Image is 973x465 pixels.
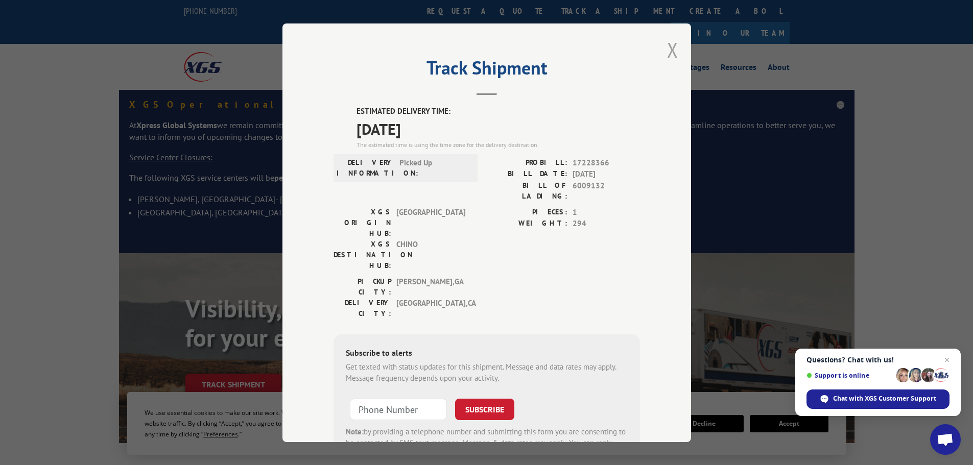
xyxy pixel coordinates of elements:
[334,238,391,271] label: XGS DESTINATION HUB:
[573,218,640,230] span: 294
[806,356,950,364] span: Questions? Chat with us!
[346,361,628,384] div: Get texted with status updates for this shipment. Message and data rates may apply. Message frequ...
[573,168,640,180] span: [DATE]
[346,346,628,361] div: Subscribe to alerts
[487,206,567,218] label: PIECES:
[455,398,514,420] button: SUBSCRIBE
[396,206,465,238] span: [GEOGRAPHIC_DATA]
[487,218,567,230] label: WEIGHT:
[399,157,468,178] span: Picked Up
[833,394,936,403] span: Chat with XGS Customer Support
[930,424,961,455] a: Open chat
[357,117,640,140] span: [DATE]
[334,206,391,238] label: XGS ORIGIN HUB:
[357,106,640,117] label: ESTIMATED DELIVERY TIME:
[396,276,465,297] span: [PERSON_NAME] , GA
[346,426,628,460] div: by providing a telephone number and submitting this form you are consenting to be contacted by SM...
[396,297,465,319] span: [GEOGRAPHIC_DATA] , CA
[396,238,465,271] span: CHINO
[487,168,567,180] label: BILL DATE:
[573,206,640,218] span: 1
[806,372,892,379] span: Support is online
[337,157,394,178] label: DELIVERY INFORMATION:
[334,297,391,319] label: DELIVERY CITY:
[350,398,447,420] input: Phone Number
[487,180,567,201] label: BILL OF LADING:
[346,426,364,436] strong: Note:
[806,389,950,409] span: Chat with XGS Customer Support
[357,140,640,149] div: The estimated time is using the time zone for the delivery destination.
[334,61,640,80] h2: Track Shipment
[334,276,391,297] label: PICKUP CITY:
[573,180,640,201] span: 6009132
[573,157,640,168] span: 17228366
[667,36,678,63] button: Close modal
[487,157,567,168] label: PROBILL:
